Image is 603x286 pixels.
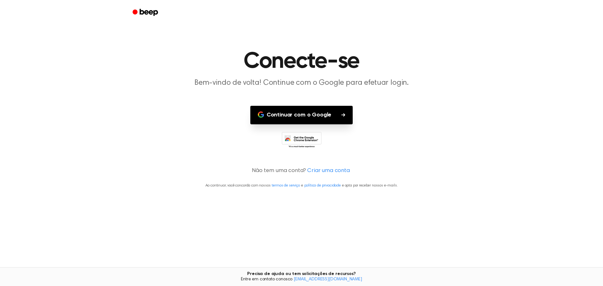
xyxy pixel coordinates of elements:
[205,184,271,187] font: Ao continuar, você concorda com nossos
[294,277,362,282] a: [EMAIL_ADDRESS][DOMAIN_NAME]
[247,272,356,276] font: Precisa de ajuda ou tem solicitações de recursos?
[307,168,350,174] font: Criar uma conta
[307,167,350,175] a: Criar uma conta
[252,168,306,174] font: Não tem uma conta?
[241,277,292,282] font: Entre em contato conosco
[244,50,359,73] font: Conecte-se
[194,79,409,87] font: Bem-vindo de volta! Continue com o Google para efetuar login.
[250,106,353,124] button: Continuar com o Google
[301,184,303,187] font: e
[128,7,164,19] a: Bip
[342,184,398,187] font: e opta por receber nossos e-mails.
[272,184,300,187] a: termos de serviço
[267,112,331,118] font: Continuar com o Google
[304,184,341,187] a: política de privacidade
